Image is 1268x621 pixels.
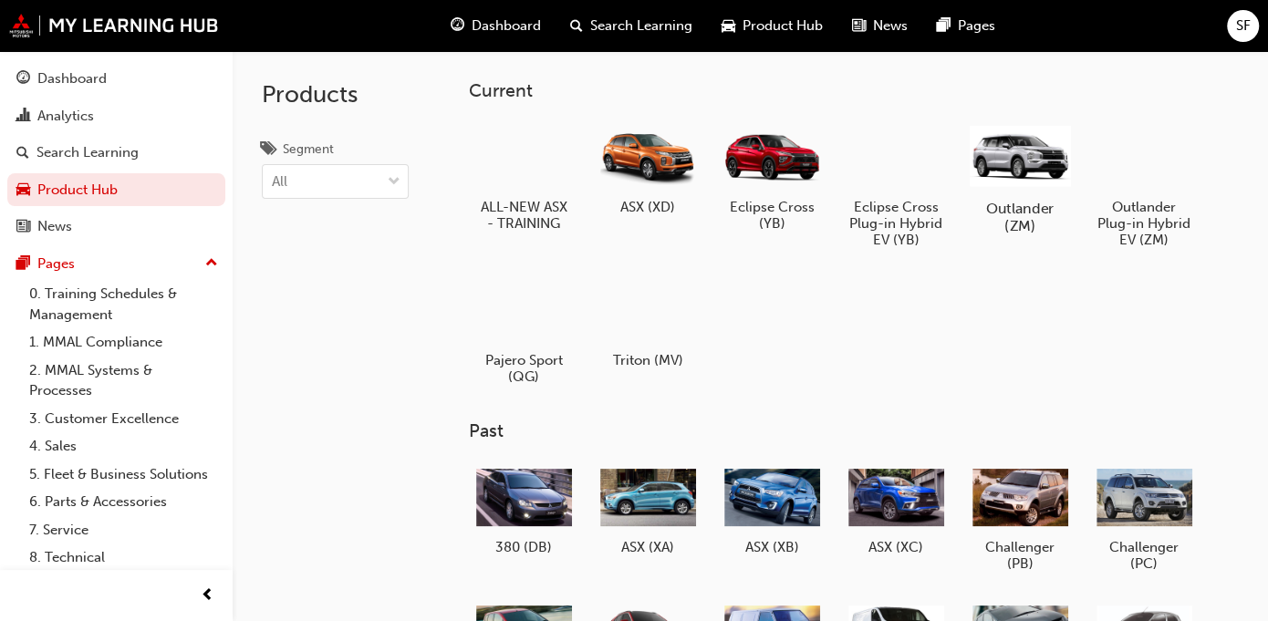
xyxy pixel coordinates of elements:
[469,269,578,391] a: Pajero Sport (QG)
[556,7,707,45] a: search-iconSearch Learning
[22,280,225,328] a: 0. Training Schedules & Management
[283,140,334,159] div: Segment
[37,254,75,274] div: Pages
[724,539,820,555] h5: ASX (XB)
[7,99,225,133] a: Analytics
[22,405,225,433] a: 3. Customer Excellence
[7,62,225,96] a: Dashboard
[37,68,107,89] div: Dashboard
[7,210,225,243] a: News
[262,80,409,109] h2: Products
[16,256,30,273] span: pages-icon
[7,58,225,247] button: DashboardAnalyticsSearch LearningProduct HubNews
[590,16,692,36] span: Search Learning
[969,200,1070,234] h5: Outlander (ZM)
[469,80,1239,101] h3: Current
[841,116,951,254] a: Eclipse Cross Plug-in Hybrid EV (YB)
[436,7,556,45] a: guage-iconDashboard
[22,543,225,572] a: 8. Technical
[937,15,951,37] span: pages-icon
[593,116,702,222] a: ASX (XD)
[22,432,225,461] a: 4. Sales
[22,357,225,405] a: 2. MMAL Systems & Processes
[37,216,72,237] div: News
[9,14,219,37] img: mmal
[476,199,572,232] h5: ALL-NEW ASX - TRAINING
[717,457,826,563] a: ASX (XB)
[16,71,30,88] span: guage-icon
[36,142,139,163] div: Search Learning
[837,7,922,45] a: news-iconNews
[743,16,823,36] span: Product Hub
[593,457,702,563] a: ASX (XA)
[593,269,702,375] a: Triton (MV)
[7,173,225,207] a: Product Hub
[1089,116,1199,254] a: Outlander Plug-in Hybrid EV (ZM)
[717,116,826,238] a: Eclipse Cross (YB)
[1227,10,1259,42] button: SF
[7,247,225,281] button: Pages
[201,585,214,607] span: prev-icon
[469,420,1239,441] h3: Past
[16,145,29,161] span: search-icon
[22,461,225,489] a: 5. Fleet & Business Solutions
[600,539,696,555] h5: ASX (XA)
[22,488,225,516] a: 6. Parts & Accessories
[469,116,578,238] a: ALL-NEW ASX - TRAINING
[476,352,572,385] h5: Pajero Sport (QG)
[873,16,908,36] span: News
[388,171,400,194] span: down-icon
[600,199,696,215] h5: ASX (XD)
[476,539,572,555] h5: 380 (DB)
[22,516,225,544] a: 7. Service
[472,16,541,36] span: Dashboard
[724,199,820,232] h5: Eclipse Cross (YB)
[848,199,944,248] h5: Eclipse Cross Plug-in Hybrid EV (YB)
[965,116,1075,238] a: Outlander (ZM)
[1236,16,1251,36] span: SF
[570,15,583,37] span: search-icon
[16,219,30,235] span: news-icon
[7,136,225,170] a: Search Learning
[965,457,1075,579] a: Challenger (PB)
[16,182,30,199] span: car-icon
[972,539,1068,572] h5: Challenger (PB)
[22,328,225,357] a: 1. MMAL Compliance
[1089,457,1199,579] a: Challenger (PC)
[205,252,218,275] span: up-icon
[272,171,287,192] div: All
[600,352,696,368] h5: Triton (MV)
[841,457,951,563] a: ASX (XC)
[16,109,30,125] span: chart-icon
[1097,539,1192,572] h5: Challenger (PC)
[722,15,735,37] span: car-icon
[469,457,578,563] a: 380 (DB)
[922,7,1010,45] a: pages-iconPages
[262,142,275,159] span: tags-icon
[958,16,995,36] span: Pages
[707,7,837,45] a: car-iconProduct Hub
[852,15,866,37] span: news-icon
[848,539,944,555] h5: ASX (XC)
[1097,199,1192,248] h5: Outlander Plug-in Hybrid EV (ZM)
[37,106,94,127] div: Analytics
[451,15,464,37] span: guage-icon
